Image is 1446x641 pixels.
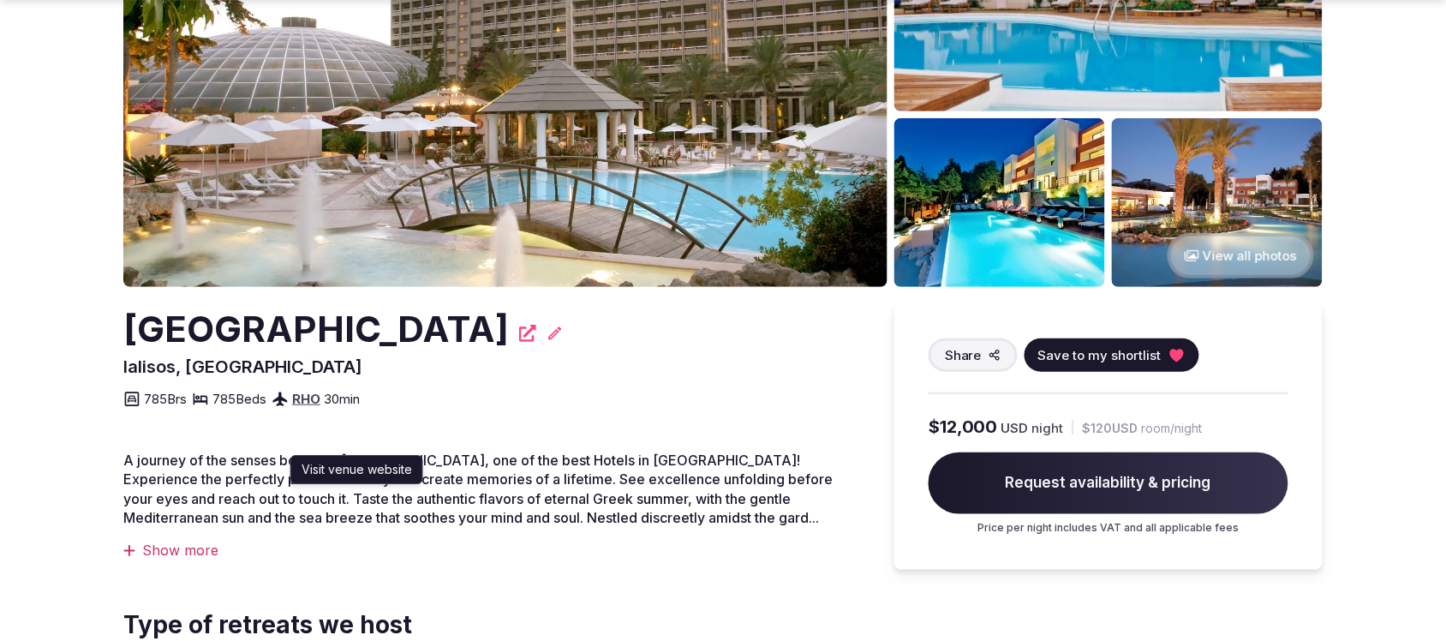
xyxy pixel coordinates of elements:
span: $12,000 [929,415,998,439]
span: night [1032,419,1064,437]
span: $120 USD [1083,420,1138,437]
img: Venue gallery photo [894,118,1105,287]
span: 785 Beds [212,390,266,408]
span: Save to my shortlist [1038,346,1162,364]
button: Save to my shortlist [1025,338,1199,372]
a: RHO [292,391,320,407]
span: 30 min [324,390,360,408]
span: USD [1001,419,1029,437]
button: View all photos [1168,233,1314,279]
span: Request availability & pricing [929,452,1288,514]
p: Price per night includes VAT and all applicable fees [929,521,1288,536]
span: A journey of the senses begins in [GEOGRAPHIC_DATA], one of the best Ηotels in [GEOGRAPHIC_DATA]!... [123,452,833,526]
span: Ialisos, [GEOGRAPHIC_DATA] [123,356,362,377]
button: Share [929,338,1018,372]
h2: [GEOGRAPHIC_DATA] [123,304,509,355]
div: | [1071,418,1076,436]
div: Visit venue website [290,455,423,484]
span: Share [945,346,982,364]
img: Venue gallery photo [1112,118,1323,287]
div: Show more [123,541,860,560]
span: 785 Brs [144,390,187,408]
span: room/night [1142,420,1203,437]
